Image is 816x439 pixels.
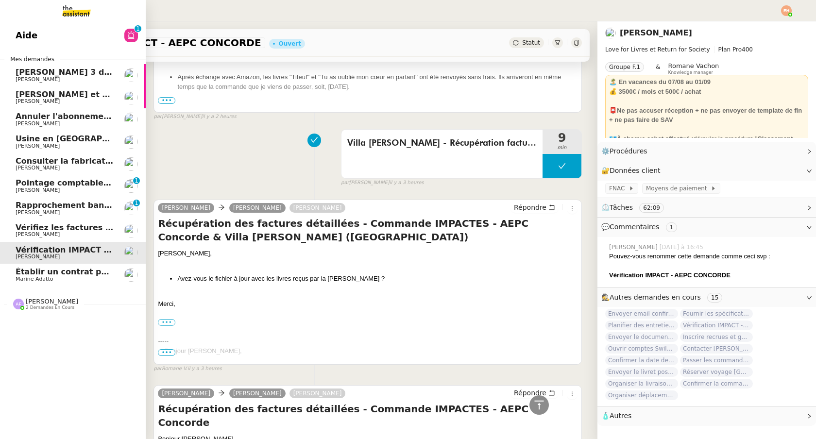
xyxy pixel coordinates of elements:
[124,179,138,193] img: users%2FABbKNE6cqURruDjcsiPjnOKQJp72%2Favatar%2F553dd27b-fe40-476d-bebb-74bc1599d59c
[605,309,678,319] span: Envoyer email confirmation Masterclass
[707,293,722,303] nz-tag: 15
[597,218,816,236] div: 💬Commentaires 1
[158,349,175,356] span: •••
[124,157,138,171] img: users%2Ff7AvM1H5WROKDkFYQNHz8zv46LV2%2Favatar%2Ffa026806-15e4-4312-a94b-3cc825a940eb
[597,142,816,161] div: ⚙️Procédures
[16,120,60,127] span: [PERSON_NAME]
[605,367,678,377] span: Envoyer le livret post-séminaire
[543,144,581,152] span: min
[229,203,286,212] a: [PERSON_NAME]
[202,113,237,121] span: il y a 2 heures
[341,179,349,187] span: par
[133,177,140,184] nz-badge-sup: 1
[16,245,184,254] span: Vérification IMPACT - AEPC CONCORDE
[601,146,652,157] span: ⚙️
[680,355,753,365] span: Passer les commandes de livres Impactes
[680,332,753,342] span: Inscrire recrues et gérer fin de contrat
[605,344,678,354] span: Ouvrir comptes Swile pour [PERSON_NAME] et Zaineb
[158,389,214,398] a: [PERSON_NAME]
[124,91,138,104] img: users%2Fjeuj7FhI7bYLyCU6UIN9LElSS4x1%2Favatar%2F1678820456145.jpeg
[124,68,138,82] img: users%2Ff7AvM1H5WROKDkFYQNHz8zv46LV2%2Favatar%2Ffa026806-15e4-4312-a94b-3cc825a940eb
[16,134,293,143] span: Usine en [GEOGRAPHIC_DATA] de fabrication des pièces en ALU
[522,39,540,46] span: Statut
[514,388,546,398] span: Répondre
[666,222,678,232] nz-tag: 1
[124,135,138,149] img: users%2Ff7AvM1H5WROKDkFYQNHz8zv46LV2%2Favatar%2Ffa026806-15e4-4312-a94b-3cc825a940eb
[165,346,578,356] p: Bonjour [PERSON_NAME],
[609,184,629,193] span: FNAC
[135,25,141,32] nz-badge-sup: 1
[605,379,678,388] span: Organiser la livraison à [GEOGRAPHIC_DATA]
[124,246,138,259] img: users%2FtFhOaBya8rNVU5KG7br7ns1BCvi2%2Favatar%2Faa8c47da-ee6c-4101-9e7d-730f2e64f978
[609,107,802,124] strong: 📮Ne pas accuser réception + ne pas envoyer de template de fin + ne pas faire de SAV
[597,288,816,307] div: 🕵️Autres demandes en cours 15
[26,305,74,310] span: 2 demandes en cours
[16,178,184,187] span: Pointage comptable - septembre 2025
[543,132,581,144] span: 9
[16,223,288,232] span: Vérifiez les factures manquantes et contactez le service d'eau
[124,224,138,237] img: users%2Ff7AvM1H5WROKDkFYQNHz8zv46LV2%2Favatar%2Ffa026806-15e4-4312-a94b-3cc825a940eb
[597,198,816,217] div: ⏲️Tâches 62:09
[16,98,60,104] span: [PERSON_NAME]
[742,46,753,53] span: 400
[16,267,143,276] span: Établir un contrat pour LMFR
[158,97,175,104] span: •••
[26,298,78,305] span: [PERSON_NAME]
[510,202,559,213] button: Répondre
[605,28,616,38] img: users%2FtFhOaBya8rNVU5KG7br7ns1BCvi2%2Favatar%2Faa8c47da-ee6c-4101-9e7d-730f2e64f978
[390,179,424,187] span: il y a 3 heures
[133,200,140,206] nz-badge-sup: 1
[514,203,546,212] span: Répondre
[158,319,175,326] label: •••
[609,135,694,142] u: 💶À chaque achat effectué :
[16,276,53,282] span: Marine Adatto
[16,187,60,193] span: [PERSON_NAME]
[124,113,138,126] img: users%2Ff7AvM1H5WROKDkFYQNHz8zv46LV2%2Favatar%2Ffa026806-15e4-4312-a94b-3cc825a940eb
[153,365,221,373] small: Romane V.
[158,249,578,258] div: [PERSON_NAME],
[16,165,60,171] span: [PERSON_NAME]
[158,337,578,346] div: -----
[668,62,719,75] app-user-label: Knowledge manager
[135,177,138,186] p: 1
[135,200,138,208] p: 1
[609,88,701,95] strong: 💰 3500€ / mois et 500€ / achat
[13,299,24,309] img: svg
[16,209,60,216] span: [PERSON_NAME]
[680,321,753,330] span: Vérification IMPACT - CENTRE MATERNEL
[279,41,301,47] div: Ouvert
[605,332,678,342] span: Envoyer le document complété à Actes Sud
[158,203,214,212] a: [PERSON_NAME]
[601,223,681,231] span: 💬
[610,147,647,155] span: Procédures
[601,412,631,420] span: 🧴
[16,253,60,260] span: [PERSON_NAME]
[124,202,138,215] img: users%2FXfyyET7EVVeRrXkGqiQKVZQheTn1%2Favatar%2F0c39fe2d-f819-48af-854a-cfaa4b21fef5
[289,203,346,212] a: [PERSON_NAME]
[289,389,346,398] a: [PERSON_NAME]
[609,134,804,153] div: dérouler la procédure " "
[158,217,578,244] h4: Récupération des factures détaillées - Commande IMPACTES - AEPC Concorde & Villa [PERSON_NAME] ([...
[610,203,633,211] span: Tâches
[605,321,678,330] span: Planifier des entretiens de recrutement
[660,243,705,252] span: [DATE] à 16:45
[16,28,37,43] span: Aide
[680,367,753,377] span: Réserver voyage [GEOGRAPHIC_DATA]
[16,90,255,99] span: [PERSON_NAME] et analyser les candidatures LinkedIn
[610,293,701,301] span: Autres demandes en cours
[347,136,537,151] span: Villa [PERSON_NAME] - Récupération factures + Vérification commandes
[16,143,60,149] span: [PERSON_NAME]
[51,38,261,48] span: Vérification IMPACT - AEPC CONCORDE
[605,390,678,400] span: Organiser déplacement à [GEOGRAPHIC_DATA]
[668,62,719,69] span: Romane Vachon
[4,54,60,64] span: Mes demandes
[601,293,726,301] span: 🕵️
[597,161,816,180] div: 🔐Données client
[680,309,753,319] span: Fournir les spécifications de l'étagère
[718,46,742,53] span: Plan Pro
[177,72,578,91] li: Après échange avec Amazon, les livres "Titeuf" et "Tu as oublié mon cœur en partant" ont été renv...
[639,203,664,213] nz-tag: 62:09
[680,379,753,388] span: Confirmer la commande des bibliothèques
[668,70,714,75] span: Knowledge manager
[187,365,222,373] span: il y a 3 heures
